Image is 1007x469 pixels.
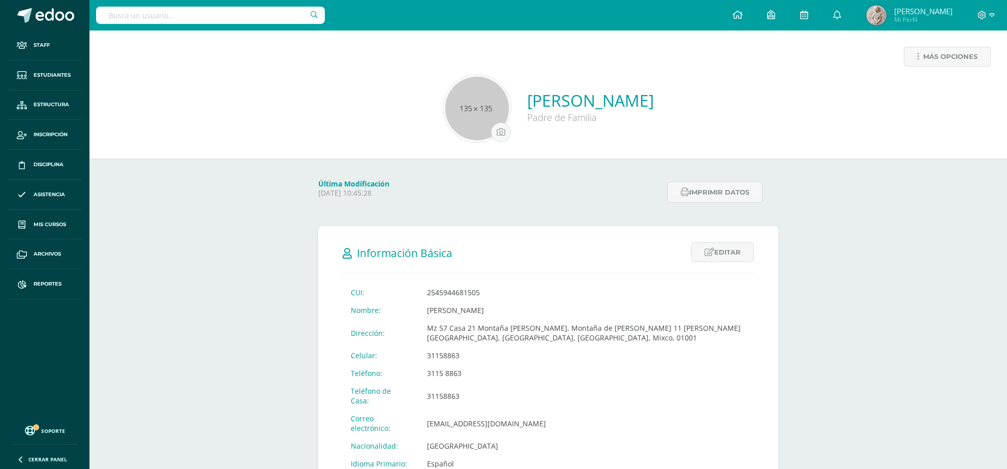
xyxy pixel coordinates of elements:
td: Celular: [343,347,419,364]
td: 2545944681505 [419,284,754,301]
span: Mis cursos [34,221,66,229]
span: Staff [34,41,50,49]
img: 0721312b14301b3cebe5de6252ad211a.png [866,5,887,25]
span: Disciplina [34,161,64,169]
a: Estructura [8,90,81,120]
div: Padre de Familia [527,111,654,123]
td: CUI: [343,284,419,301]
a: Reportes [8,269,81,299]
a: Asistencia [8,180,81,210]
a: Estudiantes [8,60,81,90]
span: Información Básica [357,246,452,260]
span: Estructura [34,101,69,109]
td: Nombre: [343,301,419,319]
a: Soporte [12,423,77,437]
a: Staff [8,30,81,60]
p: [DATE] 10:45:28 [318,189,661,198]
span: Inscripción [34,131,68,139]
input: Busca un usuario... [96,7,325,24]
span: Estudiantes [34,71,71,79]
a: [PERSON_NAME] [527,89,654,111]
span: [PERSON_NAME] [894,6,953,16]
td: Nacionalidad: [343,437,419,455]
span: Cerrar panel [28,456,67,463]
span: Asistencia [34,191,65,199]
a: Editar [691,242,754,262]
span: Más opciones [923,47,978,66]
td: Teléfono de Casa: [343,382,419,410]
span: Soporte [41,427,65,434]
td: [PERSON_NAME] [419,301,754,319]
h4: Última Modificación [318,179,661,189]
td: Correo electrónico: [343,410,419,437]
a: Archivos [8,239,81,269]
a: Mis cursos [8,210,81,240]
span: Archivos [34,250,61,258]
a: Más opciones [904,47,991,67]
td: Dirección: [343,319,419,347]
span: Reportes [34,280,62,288]
td: [GEOGRAPHIC_DATA] [419,437,754,455]
td: Teléfono: [343,364,419,382]
td: 31158863 [419,382,754,410]
td: 31158863 [419,347,754,364]
a: Inscripción [8,120,81,150]
button: Imprimir datos [667,182,762,203]
span: Mi Perfil [894,15,953,24]
td: Mz 57 Casa 21 Montaña [PERSON_NAME], Montaña de [PERSON_NAME] 11 [PERSON_NAME][GEOGRAPHIC_DATA], ... [419,319,754,347]
td: [EMAIL_ADDRESS][DOMAIN_NAME] [419,410,754,437]
img: 135x135 [445,77,509,140]
a: Disciplina [8,150,81,180]
td: 3115 8863 [419,364,754,382]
